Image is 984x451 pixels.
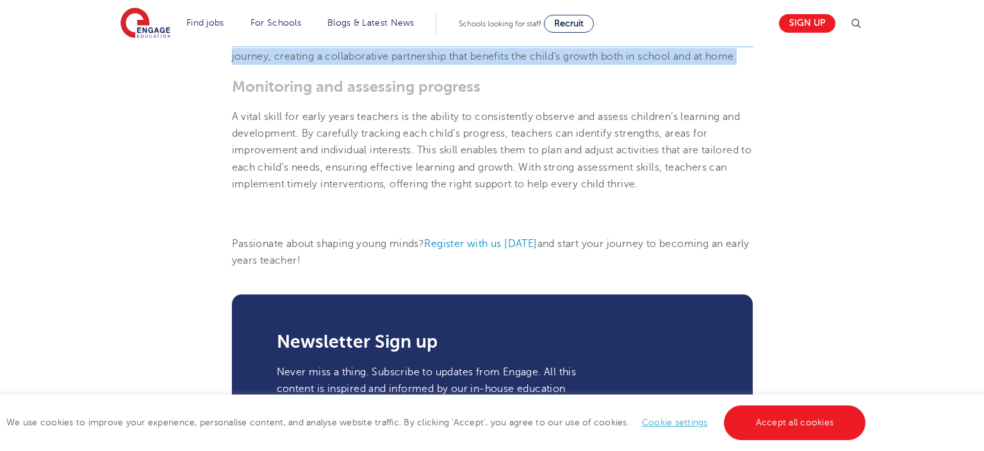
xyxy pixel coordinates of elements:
a: Find jobs [186,18,224,28]
span: Recruit [554,19,584,28]
p: Never miss a thing. Subscribe to updates from Engage. All this content is inspired and informed b... [277,364,591,431]
b: Monitoring and assessing progress [232,78,480,96]
a: Cookie settings [642,418,708,427]
span: and start your journey to becoming an early years teacher! [232,238,750,266]
span: A vital skill for early years teachers is the ability to consistently observe and assess children... [232,111,752,190]
span: Passionate about shaping young minds? [232,238,425,250]
span: We use cookies to improve your experience, personalise content, and analyse website traffic. By c... [6,418,869,427]
a: Accept all cookies [724,405,866,440]
img: Engage Education [120,8,170,40]
span: Schools looking for staff [459,19,541,28]
h3: Newsletter Sign up [277,333,708,351]
a: Sign up [779,14,835,33]
a: Recruit [544,15,594,33]
a: Register with us [DATE] [424,238,537,250]
a: For Schools [250,18,301,28]
a: Blogs & Latest News [327,18,414,28]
